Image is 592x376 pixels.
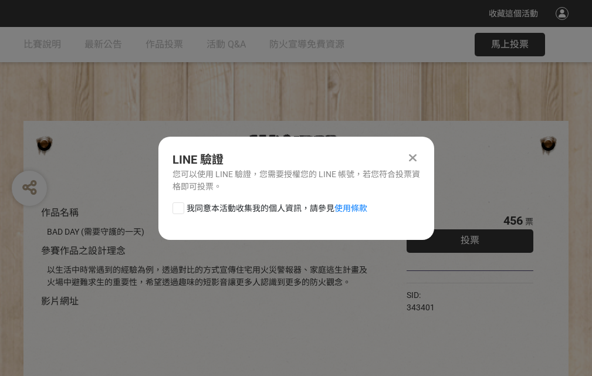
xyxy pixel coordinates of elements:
span: 456 [503,214,523,228]
span: 收藏這個活動 [489,9,538,18]
a: 作品投票 [146,27,183,62]
span: SID: 343401 [407,290,435,312]
span: 我同意本活動收集我的個人資訊，請參見 [187,202,367,215]
span: 影片網址 [41,296,79,307]
button: 馬上投票 [475,33,545,56]
a: 活動 Q&A [207,27,246,62]
a: 使用條款 [334,204,367,213]
span: 作品名稱 [41,207,79,218]
span: 票 [525,217,533,226]
span: 比賽說明 [23,39,61,50]
span: 活動 Q&A [207,39,246,50]
a: 比賽說明 [23,27,61,62]
div: 以生活中時常遇到的經驗為例，透過對比的方式宣傳住宅用火災警報器、家庭逃生計畫及火場中避難求生的重要性，希望透過趣味的短影音讓更多人認識到更多的防火觀念。 [47,264,371,289]
iframe: Facebook Share [438,289,496,301]
div: 您可以使用 LINE 驗證，您需要授權您的 LINE 帳號，若您符合投票資格即可投票。 [172,168,420,193]
span: 防火宣導免費資源 [269,39,344,50]
span: 參賽作品之設計理念 [41,245,126,256]
a: 最新公告 [84,27,122,62]
span: 最新公告 [84,39,122,50]
div: LINE 驗證 [172,151,420,168]
a: 防火宣導免費資源 [269,27,344,62]
span: 馬上投票 [491,39,529,50]
span: 投票 [461,235,479,246]
span: 作品投票 [146,39,183,50]
div: BAD DAY (需要守護的一天) [47,226,371,238]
